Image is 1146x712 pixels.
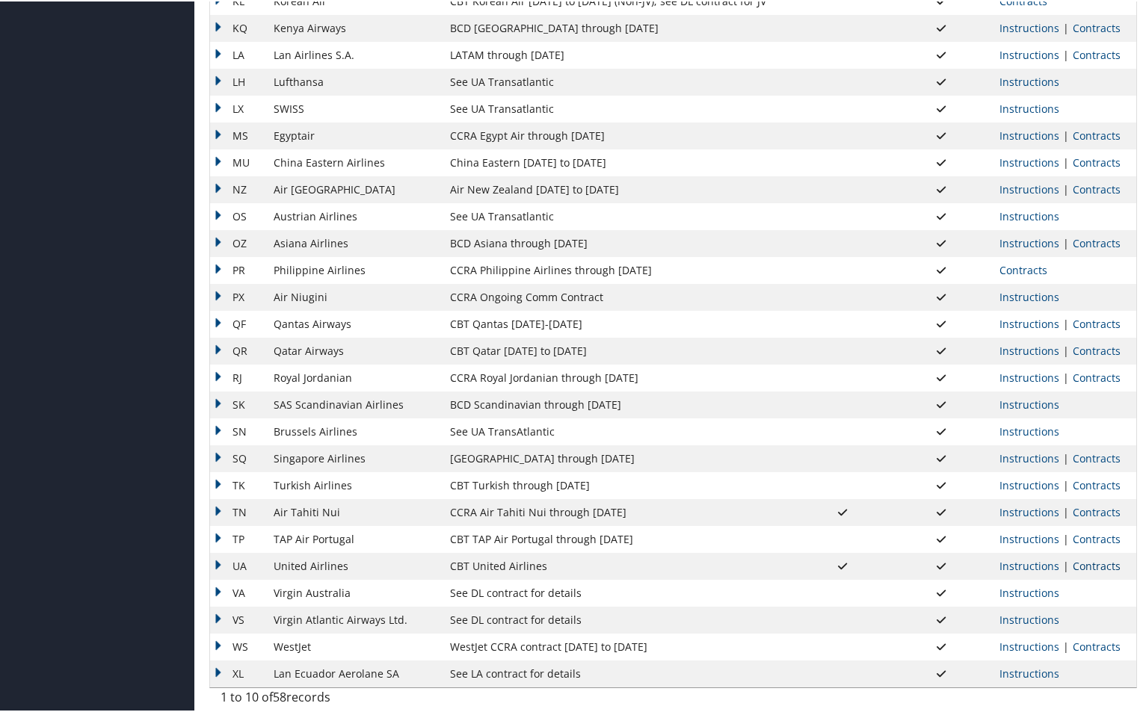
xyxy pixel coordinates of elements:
[443,229,794,256] td: BCD Asiana through [DATE]
[210,309,266,336] td: QF
[999,315,1059,329] a: View Ticketing Instructions
[443,40,794,67] td: LATAM through [DATE]
[999,127,1059,141] a: View Ticketing Instructions
[443,471,794,498] td: CBT Turkish through [DATE]
[266,256,443,282] td: Philippine Airlines
[443,148,794,175] td: China Eastern [DATE] to [DATE]
[210,471,266,498] td: TK
[1059,369,1073,383] span: |
[266,578,443,605] td: Virgin Australia
[266,148,443,175] td: China Eastern Airlines
[266,632,443,659] td: WestJet
[443,202,794,229] td: See UA Transatlantic
[999,235,1059,249] a: View Ticketing Instructions
[210,498,266,524] td: TN
[443,659,794,686] td: See LA contract for details
[210,148,266,175] td: MU
[266,175,443,202] td: Air [GEOGRAPHIC_DATA]
[266,524,443,551] td: TAP Air Portugal
[266,444,443,471] td: Singapore Airlines
[443,336,794,363] td: CBT Qatar [DATE] to [DATE]
[443,417,794,444] td: See UA TransAtlantic
[1073,19,1121,34] a: View Contracts
[266,363,443,390] td: Royal Jordanian
[266,282,443,309] td: Air Niugini
[210,94,266,121] td: LX
[1073,557,1121,572] a: View Contracts
[1059,450,1073,464] span: |
[1073,450,1121,464] a: View Contracts
[266,94,443,121] td: SWISS
[1073,530,1121,545] a: View Contracts
[999,611,1059,625] a: View Ticketing Instructions
[266,229,443,256] td: Asiana Airlines
[210,282,266,309] td: PX
[266,309,443,336] td: Qantas Airways
[443,67,794,94] td: See UA Transatlantic
[1073,342,1121,356] a: View Contracts
[210,13,266,40] td: KQ
[999,396,1059,410] a: View Ticketing Instructions
[999,73,1059,87] a: View Ticketing Instructions
[999,530,1059,545] a: View Ticketing Instructions
[999,181,1059,195] a: View Ticketing Instructions
[210,363,266,390] td: RJ
[266,659,443,686] td: Lan Ecuador Aerolane SA
[210,524,266,551] td: TP
[1073,638,1121,652] a: View Contracts
[443,121,794,148] td: CCRA Egypt Air through [DATE]
[999,477,1059,491] a: View Ticketing Instructions
[1073,477,1121,491] a: View Contracts
[1073,369,1121,383] a: View Contracts
[1073,315,1121,329] a: View Contracts
[210,417,266,444] td: SN
[443,282,794,309] td: CCRA Ongoing Comm Contract
[210,551,266,578] td: UA
[443,175,794,202] td: Air New Zealand [DATE] to [DATE]
[999,19,1059,34] a: View Ticketing Instructions
[1059,315,1073,329] span: |
[266,202,443,229] td: Austrian Airlines
[443,524,794,551] td: CBT TAP Air Portugal through [DATE]
[266,67,443,94] td: Lufthansa
[210,175,266,202] td: NZ
[443,498,794,524] td: CCRA Air Tahiti Nui through [DATE]
[999,423,1059,437] a: View Ticketing Instructions
[210,40,266,67] td: LA
[210,121,266,148] td: MS
[266,498,443,524] td: Air Tahiti Nui
[999,46,1059,61] a: View Ticketing Instructions
[999,450,1059,464] a: View Ticketing Instructions
[210,202,266,229] td: OS
[443,94,794,121] td: See UA Transatlantic
[443,256,794,282] td: CCRA Philippine Airlines through [DATE]
[1059,504,1073,518] span: |
[266,471,443,498] td: Turkish Airlines
[1059,342,1073,356] span: |
[443,444,794,471] td: [GEOGRAPHIC_DATA] through [DATE]
[210,229,266,256] td: OZ
[1059,638,1073,652] span: |
[443,13,794,40] td: BCD [GEOGRAPHIC_DATA] through [DATE]
[273,687,286,704] span: 58
[1059,557,1073,572] span: |
[999,665,1059,679] a: View Ticketing Instructions
[210,444,266,471] td: SQ
[999,369,1059,383] a: View Ticketing Instructions
[1073,235,1121,249] a: View Contracts
[210,336,266,363] td: QR
[443,605,794,632] td: See DL contract for details
[210,390,266,417] td: SK
[266,551,443,578] td: United Airlines
[210,605,266,632] td: VS
[1073,154,1121,168] a: View Contracts
[1073,181,1121,195] a: View Contracts
[210,578,266,605] td: VA
[1059,19,1073,34] span: |
[999,638,1059,652] a: View Ticketing Instructions
[1059,235,1073,249] span: |
[210,659,266,686] td: XL
[999,504,1059,518] a: View Ticketing Instructions
[999,557,1059,572] a: View Ticketing Instructions
[443,309,794,336] td: CBT Qantas [DATE]-[DATE]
